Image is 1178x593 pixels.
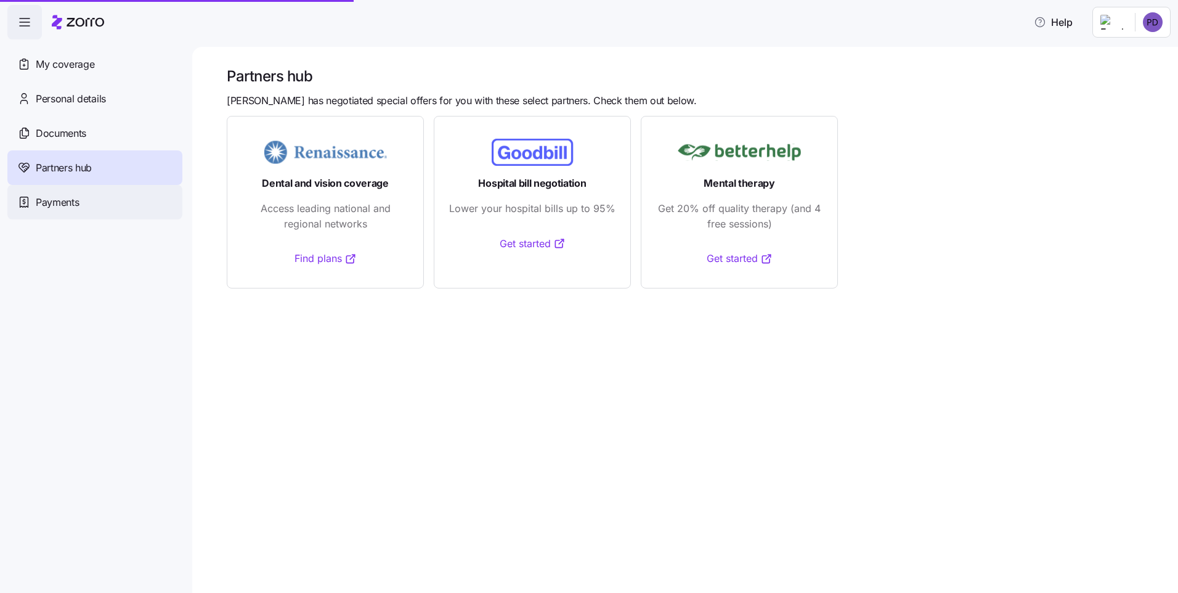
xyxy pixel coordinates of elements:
a: Get started [500,236,566,252]
a: My coverage [7,47,182,81]
span: Partners hub [36,160,92,176]
a: Payments [7,185,182,219]
a: Partners hub [7,150,182,185]
span: Documents [36,126,86,141]
a: Find plans [294,251,357,266]
span: Personal details [36,91,106,107]
button: Help [1024,10,1083,35]
img: Employer logo [1100,15,1125,30]
span: Access leading national and regional networks [242,201,408,232]
span: Help [1034,15,1073,30]
span: Lower your hospital bills up to 95% [449,201,615,216]
img: 5e25f20078551d8a86853cc87bc4f76e [1143,12,1163,32]
span: Hospital bill negotiation [478,176,586,191]
h1: Partners hub [227,67,1161,86]
a: Get started [707,251,773,266]
span: [PERSON_NAME] has negotiated special offers for you with these select partners. Check them out be... [227,93,697,108]
span: Payments [36,195,79,210]
span: My coverage [36,57,94,72]
a: Personal details [7,81,182,116]
span: Dental and vision coverage [262,176,389,191]
a: Documents [7,116,182,150]
span: Mental therapy [704,176,775,191]
span: Get 20% off quality therapy (and 4 free sessions) [656,201,823,232]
